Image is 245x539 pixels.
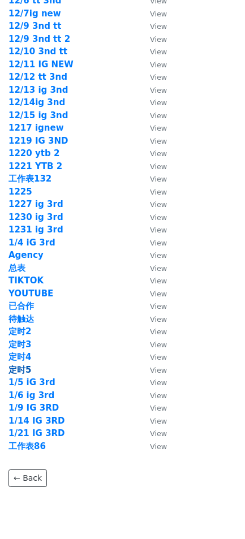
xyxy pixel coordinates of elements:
[139,390,167,400] a: View
[139,110,167,120] a: View
[8,136,68,146] a: 1219 IG 3ND
[150,10,167,18] small: View
[150,378,167,387] small: View
[8,416,65,426] strong: 1/14 IG 3RD
[8,110,68,120] a: 12/15 ig 3nd
[139,288,167,299] a: View
[8,148,59,158] a: 1220 ytb 2
[8,72,67,82] a: 12/12 tt 3nd
[8,212,63,222] a: 1230 ig 3rd
[8,390,54,400] a: 1/6 ig 3rd
[8,59,74,70] a: 12/11 IG NEW
[8,21,61,31] a: 12/9 3nd tt
[150,327,167,336] small: View
[150,175,167,183] small: View
[139,275,167,286] a: View
[150,35,167,44] small: View
[150,239,167,247] small: View
[139,339,167,350] a: View
[8,238,55,248] a: 1/4 iG 3rd
[150,226,167,234] small: View
[8,8,61,19] a: 12/7ig new
[8,301,34,311] a: 已合作
[8,161,62,171] strong: 1221 YTB 2
[139,403,167,413] a: View
[139,97,167,107] a: View
[150,22,167,31] small: View
[150,442,167,451] small: View
[8,97,65,107] a: 12/14ig 3nd
[139,326,167,337] a: View
[150,290,167,298] small: View
[139,212,167,222] a: View
[139,314,167,324] a: View
[139,21,167,31] a: View
[8,174,51,184] a: 工作表132
[8,469,47,487] a: ← Back
[150,162,167,171] small: View
[139,416,167,426] a: View
[8,123,64,133] a: 1217 ignew
[150,149,167,158] small: View
[139,250,167,260] a: View
[139,59,167,70] a: View
[8,199,63,209] a: 1227 ig 3rd
[139,263,167,273] a: View
[8,250,44,260] strong: Agency
[8,377,55,387] a: 1/5 iG 3rd
[150,124,167,132] small: View
[8,225,63,235] a: 1231 ig 3rd
[150,200,167,209] small: View
[139,161,167,171] a: View
[150,111,167,120] small: View
[139,377,167,387] a: View
[150,48,167,56] small: View
[150,417,167,425] small: View
[139,225,167,235] a: View
[150,188,167,196] small: View
[150,277,167,285] small: View
[8,352,31,362] strong: 定时4
[139,199,167,209] a: View
[8,326,31,337] a: 定时2
[8,275,44,286] a: TIKTOK
[139,85,167,95] a: View
[8,263,25,273] a: 总表
[139,352,167,362] a: View
[188,485,245,539] iframe: Chat Widget
[150,137,167,145] small: View
[8,288,53,299] a: YOUTUBE
[8,314,34,324] strong: 待触达
[8,441,46,451] a: 工作表86
[139,46,167,57] a: View
[150,73,167,81] small: View
[8,85,68,95] a: 12/13 ig 3nd
[8,187,32,197] a: 1225
[8,365,31,375] a: 定时5
[150,353,167,361] small: View
[8,403,59,413] strong: 1/9 IG 3RD
[150,86,167,94] small: View
[8,428,65,438] a: 1/21 IG 3RD
[139,174,167,184] a: View
[139,123,167,133] a: View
